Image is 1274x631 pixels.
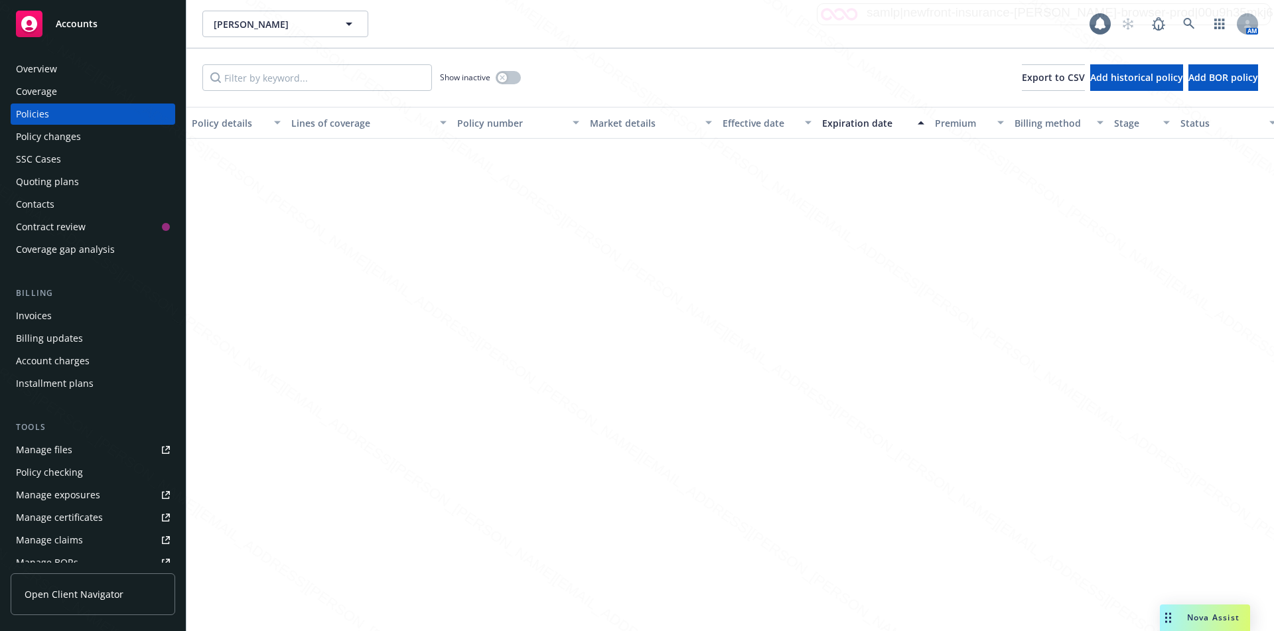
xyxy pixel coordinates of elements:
span: Add BOR policy [1188,71,1258,84]
div: Manage claims [16,529,83,551]
button: Lines of coverage [286,107,452,139]
button: Premium [930,107,1009,139]
a: Manage certificates [11,507,175,528]
div: Coverage gap analysis [16,239,115,260]
div: Quoting plans [16,171,79,192]
button: Effective date [717,107,817,139]
span: Show inactive [440,72,490,83]
div: Drag to move [1160,604,1176,631]
a: Installment plans [11,373,175,394]
button: Market details [585,107,717,139]
a: Overview [11,58,175,80]
button: Stage [1109,107,1175,139]
div: Overview [16,58,57,80]
div: Policies [16,104,49,125]
div: Policy changes [16,126,81,147]
div: Lines of coverage [291,116,432,130]
a: Account charges [11,350,175,372]
div: Billing method [1015,116,1089,130]
a: Switch app [1206,11,1233,37]
div: Billing [11,287,175,300]
a: Billing updates [11,328,175,349]
div: Contacts [16,194,54,215]
div: Installment plans [16,373,94,394]
div: Account charges [16,350,90,372]
div: Manage files [16,439,72,460]
div: Invoices [16,305,52,326]
a: Manage files [11,439,175,460]
span: Export to CSV [1022,71,1085,84]
button: Policy number [452,107,585,139]
a: Coverage gap analysis [11,239,175,260]
div: Expiration date [822,116,910,130]
div: Policy checking [16,462,83,483]
a: Policy checking [11,462,175,483]
div: Manage BORs [16,552,78,573]
a: Quoting plans [11,171,175,192]
input: Filter by keyword... [202,64,432,91]
a: Accounts [11,5,175,42]
div: Policy details [192,116,266,130]
div: Billing updates [16,328,83,349]
a: Policy changes [11,126,175,147]
div: Contract review [16,216,86,238]
button: Add historical policy [1090,64,1183,91]
div: Market details [590,116,697,130]
span: Open Client Navigator [25,587,123,601]
div: SSC Cases [16,149,61,170]
a: Contacts [11,194,175,215]
a: Manage BORs [11,552,175,573]
a: Start snowing [1115,11,1141,37]
a: Invoices [11,305,175,326]
a: Contract review [11,216,175,238]
a: Coverage [11,81,175,102]
a: Manage claims [11,529,175,551]
div: Coverage [16,81,57,102]
button: Export to CSV [1022,64,1085,91]
span: [PERSON_NAME] [214,17,328,31]
div: Tools [11,421,175,434]
div: Manage certificates [16,507,103,528]
a: Search [1176,11,1202,37]
div: Effective date [723,116,797,130]
a: Report a Bug [1145,11,1172,37]
span: Accounts [56,19,98,29]
div: Status [1180,116,1261,130]
button: Expiration date [817,107,930,139]
a: Policies [11,104,175,125]
a: SSC Cases [11,149,175,170]
div: Premium [935,116,989,130]
div: Policy number [457,116,565,130]
span: Nova Assist [1187,612,1239,623]
button: Add BOR policy [1188,64,1258,91]
button: Nova Assist [1160,604,1250,631]
button: [PERSON_NAME] [202,11,368,37]
div: Manage exposures [16,484,100,506]
span: Add historical policy [1090,71,1183,84]
button: Policy details [186,107,286,139]
button: Billing method [1009,107,1109,139]
a: Manage exposures [11,484,175,506]
div: Stage [1114,116,1155,130]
